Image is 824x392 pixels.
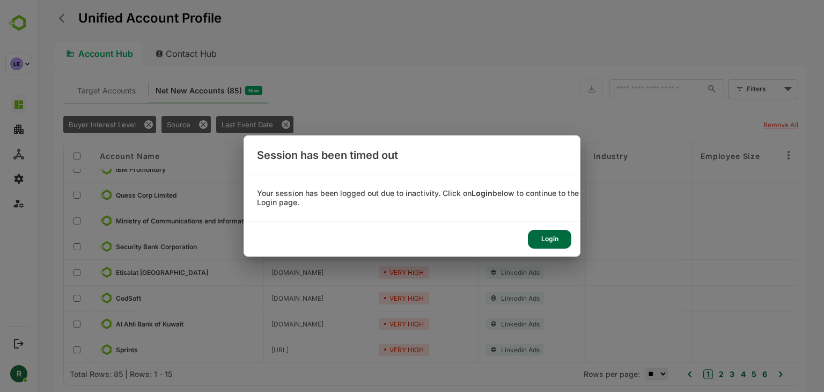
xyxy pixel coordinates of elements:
span: etisalat.eg [234,268,286,277]
span: New [211,84,222,98]
span: quesscorp.com [234,191,286,199]
span: CodSoft [78,294,104,302]
div: VERY HIGH [341,163,392,176]
div: VERY HIGH [341,189,392,201]
span: Linkedin Ads [464,320,502,328]
span: mcit.gov.eg [234,217,286,225]
span: Linkedin Ads [464,191,502,199]
span: sprints.ai [234,346,251,354]
span: Linkedin Ads [464,217,502,225]
div: Last Event Date [179,116,256,133]
span: Linkedin Ads [464,294,502,302]
span: eahli.com [234,320,286,328]
span: Domain [234,151,265,161]
div: VERY HIGH [341,241,392,253]
span: IBM Promontory [78,165,128,173]
div: Filters [709,83,744,95]
button: Export the selected data as CSV [543,78,565,99]
button: 3 [689,368,697,380]
span: Employee Size [663,151,723,161]
span: Rows per page: [546,369,602,379]
u: Remove All [726,121,761,129]
span: Sprints [78,346,100,354]
span: Quess Corp Limited [78,191,139,199]
span: Known accounts you’ve identified to target - imported from CRM, Offline upload, or promoted from ... [40,84,98,98]
span: Buyer Interest Level [341,151,424,161]
span: Etisalat Egypt [78,268,171,277]
span: Linkedin Ads [464,346,502,354]
button: 1 [666,369,675,379]
div: Your session has been logged out due to inactivity. Click on below to continue to the Login page. [244,189,580,207]
span: Intent [463,165,479,173]
div: Login [528,230,571,249]
div: Account Hub [17,42,105,66]
div: VERY HIGH [341,215,392,227]
div: Contact Hub [109,42,189,66]
div: VERY HIGH [341,344,392,356]
div: Total Rows: 85 | Rows: 1 - 15 [32,369,135,379]
div: Filters [708,77,761,100]
span: Security Bank Corporation [78,243,159,251]
button: back [19,10,35,26]
span: Linkedin Ads [464,268,502,277]
span: Source [129,120,153,129]
span: Account Name [62,151,122,161]
span: Intent [463,243,479,251]
div: Session has been timed out [244,136,580,175]
button: 6 [722,368,730,380]
div: Newly surfaced ICP-fit accounts from Intent, Website, LinkedIn, and other engagement signals. [118,84,225,98]
button: 5 [711,368,719,380]
span: Industry [556,151,591,161]
span: Buyer Interest Level [31,120,98,129]
div: VERY HIGH [341,318,392,330]
span: Ministry of Communications and Information Technology (MCIT), Egypt [78,217,218,225]
span: Last Event Date [184,120,236,129]
span: ibm.com [234,165,286,173]
button: 4 [701,368,708,380]
span: codsoft.in [234,294,286,302]
span: Linkedin Ads [501,243,536,251]
div: Buyer Interest Level [26,116,119,133]
div: VERY HIGH [341,292,392,304]
span: Linkedin Ads [501,165,536,173]
div: VERY HIGH [341,266,392,279]
div: Source [124,116,173,133]
p: Unified Account Profile [41,12,184,25]
span: Source [448,151,477,161]
span: Al Ahli Bank of Kuwait [78,320,146,328]
button: 2 [679,368,686,380]
span: securitybank.com [234,243,286,251]
b: Login [472,188,492,198]
span: Net New Accounts ( 85 ) [118,84,204,98]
